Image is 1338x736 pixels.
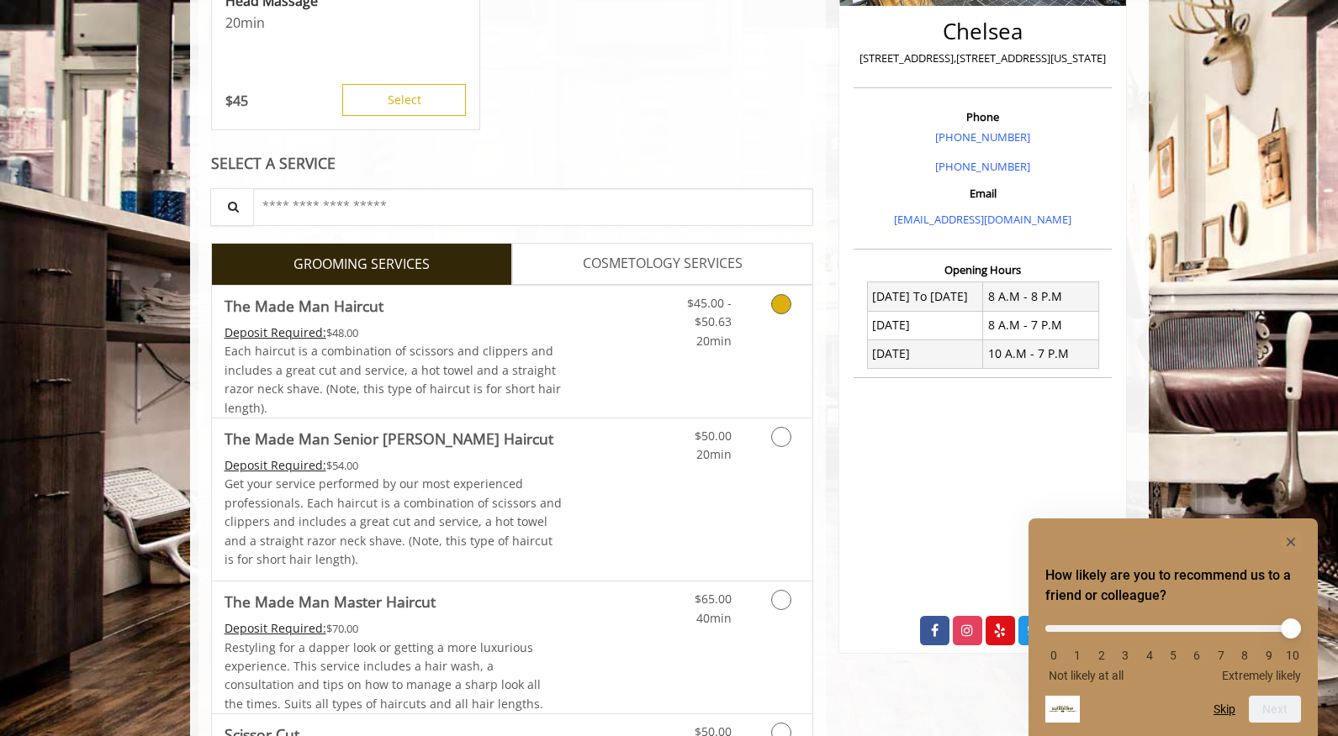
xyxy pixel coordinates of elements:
[1249,696,1301,723] button: Next question
[867,311,983,339] td: [DATE]
[1045,565,1301,606] h2: How likely are you to recommend us to a friend or colleague? Select an option from 0 to 10, with ...
[858,111,1108,123] h3: Phone
[858,50,1108,67] p: [STREET_ADDRESS],[STREET_ADDRESS][US_STATE]
[342,84,466,116] button: Select
[696,333,732,349] span: 20min
[854,264,1112,276] h3: Opening Hours
[241,13,265,32] span: min
[1284,649,1301,662] li: 10
[1141,649,1158,662] li: 4
[1236,649,1253,662] li: 8
[1222,669,1301,682] span: Extremely likely
[858,187,1108,199] h3: Email
[211,155,814,171] div: SELECT A SERVICE
[983,282,1099,311] td: 8 A.M - 8 P.M
[1045,649,1062,662] li: 0
[687,295,732,329] span: $45.00 - $50.63
[225,619,563,638] div: $70.00
[894,212,1071,227] a: [EMAIL_ADDRESS][DOMAIN_NAME]
[225,590,436,613] b: The Made Man Master Haircut
[225,427,553,450] b: The Made Man Senior [PERSON_NAME] Haircut
[696,446,732,462] span: 20min
[695,591,732,607] span: $65.00
[983,339,1099,368] td: 10 A.M - 7 P.M
[1093,649,1110,662] li: 2
[1261,649,1277,662] li: 9
[225,457,326,473] span: This service needs some Advance to be paid before we block your appointment
[1188,649,1205,662] li: 6
[225,294,383,318] b: The Made Man Haircut
[1049,669,1124,682] span: Not likely at all
[867,339,983,368] td: [DATE]
[1213,649,1230,662] li: 7
[1117,649,1134,662] li: 3
[583,253,743,275] span: COSMETOLOGY SERVICES
[696,610,732,626] span: 40min
[983,311,1099,339] td: 8 A.M - 7 P.M
[225,475,563,569] p: Get your service performed by our most experienced professionals. Each haircut is a combination o...
[935,159,1030,174] a: [PHONE_NUMBER]
[1045,612,1301,682] div: How likely are you to recommend us to a friend or colleague? Select an option from 0 to 10, with ...
[858,19,1108,44] h2: Chelsea
[935,129,1030,145] a: [PHONE_NUMBER]
[1214,702,1235,716] button: Skip
[225,343,561,415] span: Each haircut is a combination of scissors and clippers and includes a great cut and service, a ho...
[225,92,248,110] p: 45
[867,282,983,311] td: [DATE] To [DATE]
[1165,649,1182,662] li: 5
[225,620,326,636] span: This service needs some Advance to be paid before we block your appointment
[695,428,732,444] span: $50.00
[225,456,563,475] div: $54.00
[1281,532,1301,552] button: Hide survey
[210,188,254,226] button: Service Search
[225,323,563,342] div: $48.00
[225,324,326,340] span: This service needs some Advance to be paid before we block your appointment
[1069,649,1086,662] li: 1
[225,13,466,32] p: 20
[225,92,233,110] span: $
[1045,532,1301,723] div: How likely are you to recommend us to a friend or colleague? Select an option from 0 to 10, with ...
[294,254,430,276] span: GROOMING SERVICES
[225,639,543,712] span: Restyling for a dapper look or getting a more luxurious experience. This service includes a hair ...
